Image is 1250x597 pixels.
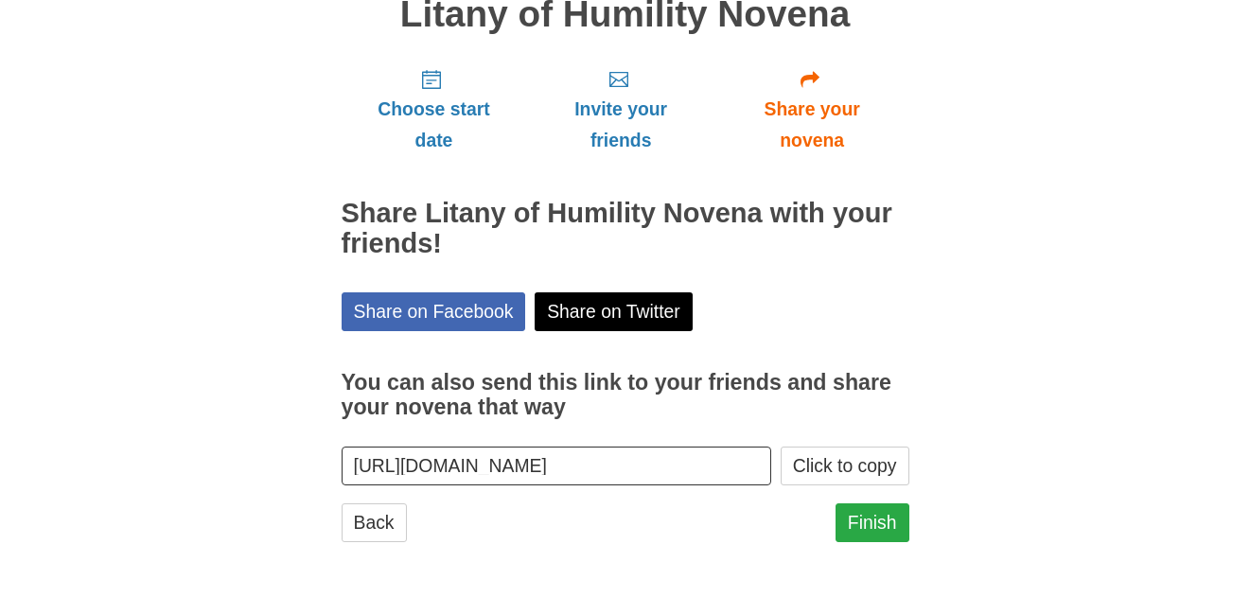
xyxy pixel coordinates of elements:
a: Finish [836,503,909,542]
a: Share on Facebook [342,292,526,331]
span: Choose start date [361,94,508,156]
a: Back [342,503,407,542]
h2: Share Litany of Humility Novena with your friends! [342,199,909,259]
a: Choose start date [342,53,527,166]
span: Invite your friends [545,94,695,156]
a: Share on Twitter [535,292,693,331]
h3: You can also send this link to your friends and share your novena that way [342,371,909,419]
span: Share your novena [734,94,890,156]
a: Share your novena [715,53,909,166]
a: Invite your friends [526,53,714,166]
button: Click to copy [781,447,909,485]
